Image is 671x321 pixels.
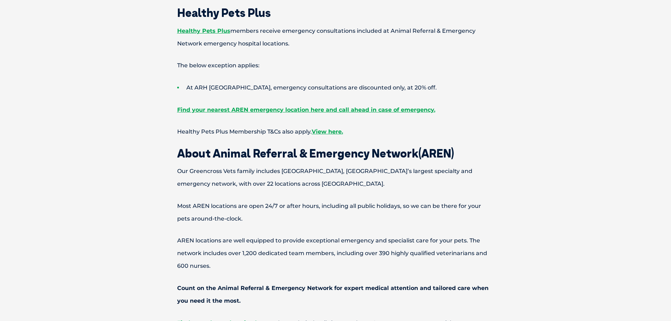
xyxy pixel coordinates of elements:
[312,128,343,135] a: View here.
[177,168,472,187] span: Our Greencross Vets family includes [GEOGRAPHIC_DATA], [GEOGRAPHIC_DATA]’s largest specialty and ...
[153,25,519,50] p: members receive emergency consultations included at Animal Referral & Emergency Network emergency...
[177,146,418,160] span: About Animal Referral & Emergency Network
[177,27,230,34] a: Healthy Pets Plus
[153,59,519,72] p: The below exception applies:
[177,81,519,94] li: At ARH [GEOGRAPHIC_DATA], emergency consultations are discounted only, at 20% off.
[153,7,519,18] h2: Healthy Pets Plus
[177,285,489,304] span: Count on the Animal Referral & Emergency Network for expert medical attention and tailored care w...
[177,106,435,113] a: Find your nearest AREN emergency location here and call ahead in case of emergency.
[153,125,519,138] p: Healthy Pets Plus Membership T&Cs also apply.
[418,146,454,160] span: (AREN)
[177,203,481,222] span: Most AREN locations are open 24/7 or after hours, including all public holidays, so we can be the...
[177,237,487,269] span: AREN locations are well equipped to provide exceptional emergency and specialist care for your pe...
